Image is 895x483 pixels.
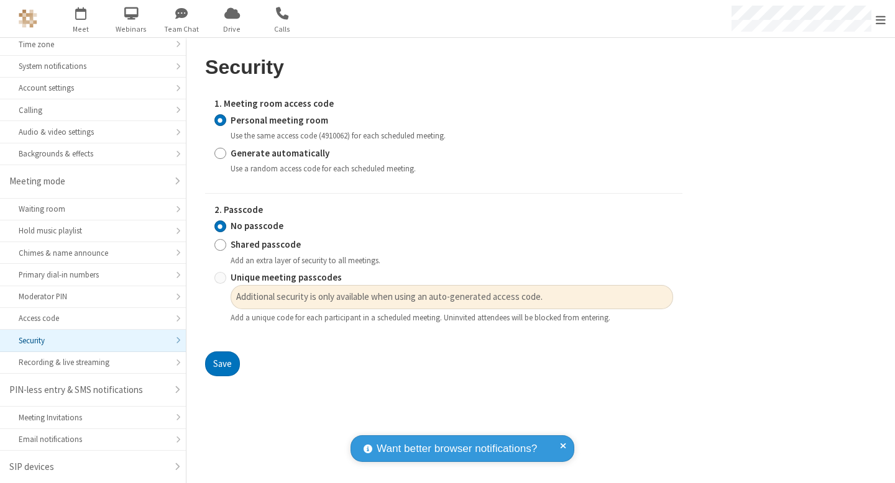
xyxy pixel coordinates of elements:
img: QA Selenium DO NOT DELETE OR CHANGE [19,9,37,28]
div: Add a unique code for each participant in a scheduled meeting. Uninvited attendees will be blocke... [231,312,673,323]
strong: No passcode [231,220,283,232]
strong: Generate automatically [231,147,329,159]
div: Use a random access code for each scheduled meeting. [231,163,673,174]
strong: Shared passcode [231,238,301,250]
div: Backgrounds & effects [19,148,167,160]
span: Additional security is only available when using an auto-generated access code. [236,290,668,304]
div: Access code [19,312,167,324]
div: Calling [19,104,167,116]
div: Email notifications [19,433,167,445]
span: Drive [209,24,255,35]
strong: Personal meeting room [231,114,328,126]
div: Audio & video settings [19,126,167,138]
div: Moderator PIN [19,291,167,302]
span: Want better browser notifications? [377,441,537,457]
span: Team Chat [158,24,205,35]
div: PIN-less entry & SMS notifications [9,383,167,397]
div: Hold music playlist [19,225,167,237]
div: SIP devices [9,460,167,474]
div: Recording & live streaming [19,356,167,368]
button: Save [205,351,240,376]
div: Security [19,335,167,346]
div: Primary dial-in numbers [19,269,167,281]
div: Use the same access code (4910062) for each scheduled meeting. [231,130,673,142]
h2: Security [205,56,682,78]
div: System notifications [19,60,167,72]
div: Account settings [19,82,167,94]
strong: Unique meeting passcodes [231,271,342,283]
div: Add an extra layer of security to all meetings. [231,255,673,266]
span: Calls [259,24,306,35]
label: 2. Passcode [214,203,673,217]
label: 1. Meeting room access code [214,97,673,111]
div: Time zone [19,38,167,50]
div: Waiting room [19,203,167,215]
span: Webinars [108,24,155,35]
div: Chimes & name announce [19,247,167,259]
div: Meeting mode [9,174,167,189]
div: Meeting Invitations [19,412,167,423]
span: Meet [58,24,104,35]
